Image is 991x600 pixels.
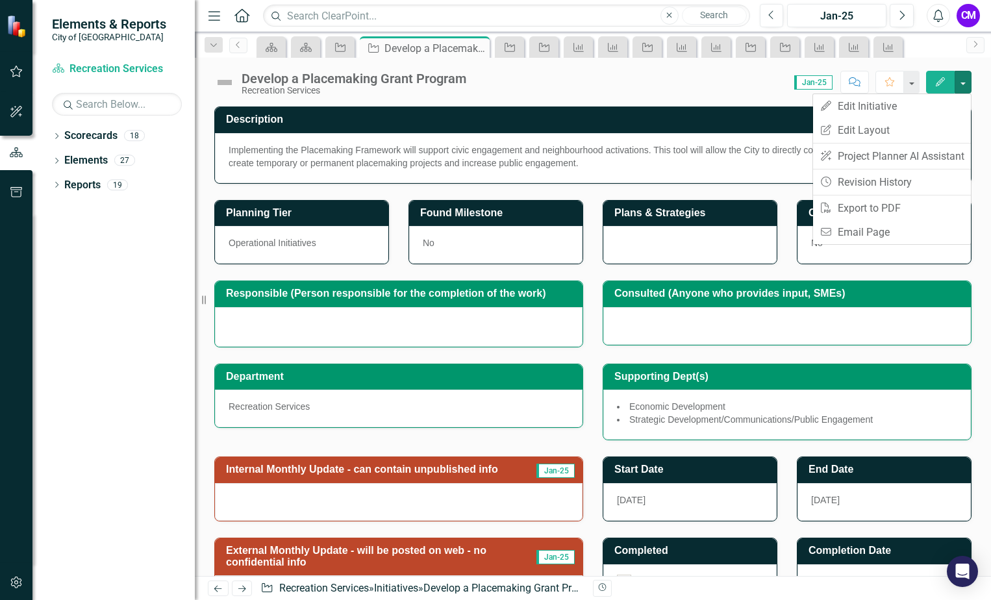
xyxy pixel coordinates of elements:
[52,62,182,77] a: Recreation Services
[792,8,882,24] div: Jan-25
[682,6,747,25] button: Search
[226,371,576,382] h3: Department
[114,155,135,166] div: 27
[423,238,434,248] span: No
[226,545,536,568] h3: External Monthly Update - will be posted on web - no confidential info
[64,178,101,193] a: Reports
[813,144,971,168] a: Project Planner AI Assistant
[614,464,770,475] h3: Start Date
[794,75,833,90] span: Jan-25
[242,86,466,95] div: Recreation Services
[614,545,770,556] h3: Completed
[536,464,575,478] span: Jan-25
[700,10,728,20] span: Search
[629,401,725,412] span: Economic Development
[813,196,971,220] a: Export to PDF
[813,220,971,244] a: Email Page
[226,207,382,219] h3: Planning Tier
[813,94,971,118] a: Edit Initiative
[813,170,971,194] a: Revision History
[614,207,770,219] h3: Plans & Strategies
[6,15,29,38] img: ClearPoint Strategy
[226,464,531,475] h3: Internal Monthly Update - can contain unpublished info
[242,71,466,86] div: Develop a Placemaking Grant Program
[260,581,583,596] div: » »
[229,144,957,169] div: Implementing the Placemaking Framework will support civic engagement and neighbourhood activation...
[64,153,108,168] a: Elements
[229,401,310,412] span: Recreation Services
[617,495,646,505] span: [DATE]
[384,40,486,56] div: Develop a Placemaking Grant Program
[124,131,145,142] div: 18
[64,129,118,144] a: Scorecards
[279,582,369,594] a: Recreation Services
[947,556,978,587] div: Open Intercom Messenger
[226,114,964,125] h3: Description
[226,288,576,299] h3: Responsible (Person responsible for the completion of the work)
[374,582,418,594] a: Initiatives
[263,5,749,27] input: Search ClearPoint...
[229,238,316,248] span: Operational Initiatives
[629,414,873,425] span: Strategic Development/Communications/Public Engagement
[52,93,182,116] input: Search Below...
[809,545,964,556] h3: Completion Date
[813,118,971,142] a: Edit Layout
[52,16,166,32] span: Elements & Reports
[423,582,601,594] div: Develop a Placemaking Grant Program
[809,207,964,219] h3: Core Service
[811,495,840,505] span: [DATE]
[809,464,964,475] h3: End Date
[420,207,576,219] h3: Found Milestone
[614,288,964,299] h3: Consulted (Anyone who provides input, SMEs)
[957,4,980,27] button: CM
[811,238,823,248] span: No
[787,4,886,27] button: Jan-25
[107,179,128,190] div: 19
[614,371,964,382] h3: Supporting Dept(s)
[214,72,235,93] img: Not Defined
[536,550,575,564] span: Jan-25
[52,32,166,42] small: City of [GEOGRAPHIC_DATA]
